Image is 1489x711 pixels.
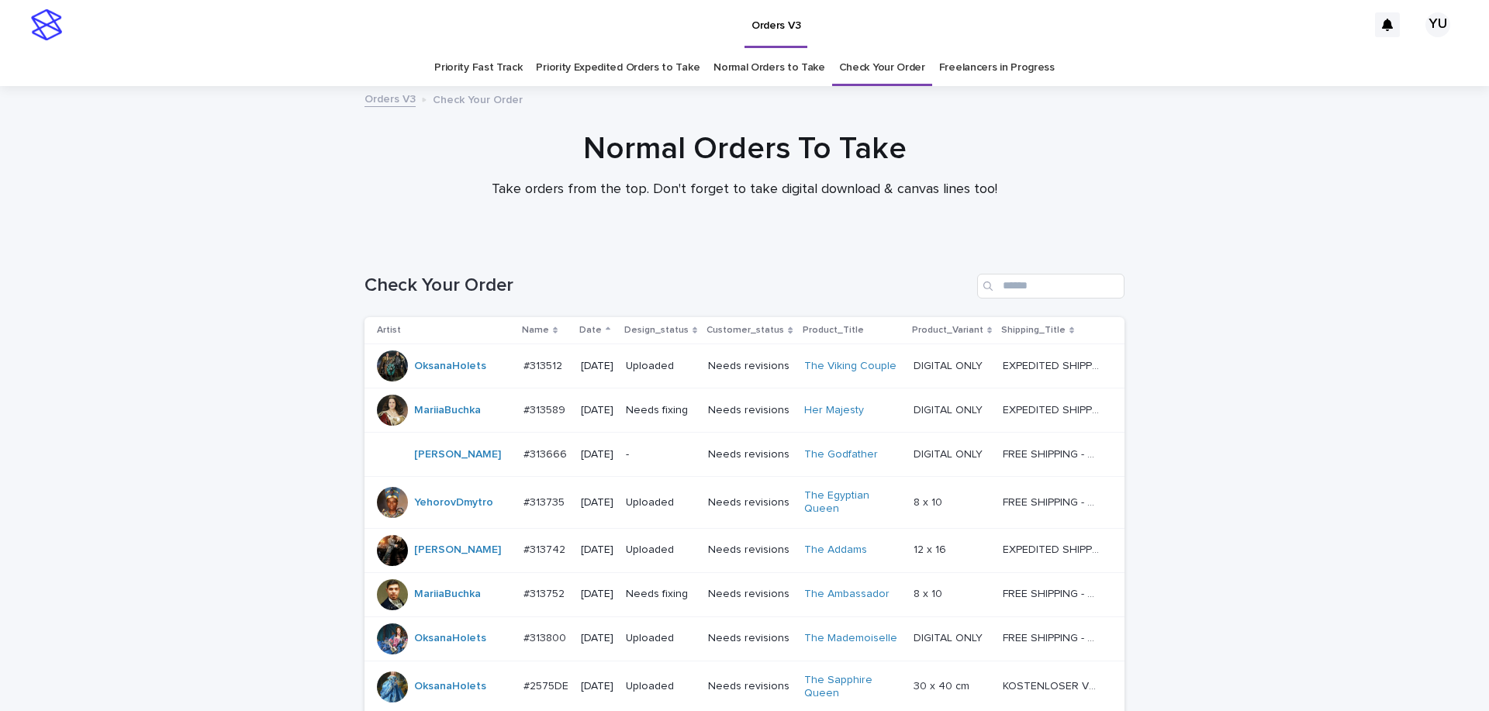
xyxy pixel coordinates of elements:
[31,9,62,40] img: stacker-logo-s-only.png
[914,357,986,373] p: DIGITAL ONLY
[522,322,549,339] p: Name
[708,544,791,557] p: Needs revisions
[708,404,791,417] p: Needs revisions
[414,544,501,557] a: [PERSON_NAME]
[581,632,613,645] p: [DATE]
[523,401,568,417] p: #313589
[523,677,572,693] p: #2575DE
[414,632,486,645] a: OksanaHolets
[914,585,945,601] p: 8 x 10
[804,674,901,700] a: The Sapphire Queen
[939,50,1055,86] a: Freelancers in Progress
[523,445,570,461] p: #313666
[414,496,493,509] a: YehorovDmytro
[914,493,945,509] p: 8 x 10
[364,274,971,297] h1: Check Your Order
[804,360,897,373] a: The Viking Couple
[1003,445,1103,461] p: FREE SHIPPING - preview in 1-2 business days, after your approval delivery will take 5-10 b.d.
[1003,677,1103,693] p: KOSTENLOSER VERSAND - Vorschau in 1-2 Werktagen, nach Genehmigung 10-12 Werktage Lieferung
[708,588,791,601] p: Needs revisions
[433,90,523,107] p: Check Your Order
[626,496,696,509] p: Uploaded
[364,616,1125,661] tr: OksanaHolets #313800#313800 [DATE]UploadedNeeds revisionsThe Mademoiselle DIGITAL ONLYDIGITAL ONL...
[1425,12,1450,37] div: YU
[626,588,696,601] p: Needs fixing
[364,528,1125,572] tr: [PERSON_NAME] #313742#313742 [DATE]UploadedNeeds revisionsThe Addams 12 x 1612 x 16 EXPEDITED SHI...
[708,632,791,645] p: Needs revisions
[803,322,864,339] p: Product_Title
[364,344,1125,388] tr: OksanaHolets #313512#313512 [DATE]UploadedNeeds revisionsThe Viking Couple DIGITAL ONLYDIGITAL ON...
[914,401,986,417] p: DIGITAL ONLY
[804,489,901,516] a: The Egyptian Queen
[364,130,1125,167] h1: Normal Orders To Take
[414,588,481,601] a: MariiaBuchka
[914,445,986,461] p: DIGITAL ONLY
[434,50,522,86] a: Priority Fast Track
[706,322,784,339] p: Customer_status
[804,588,890,601] a: The Ambassador
[626,544,696,557] p: Uploaded
[708,680,791,693] p: Needs revisions
[804,448,878,461] a: The Godfather
[414,448,501,461] a: [PERSON_NAME]
[626,360,696,373] p: Uploaded
[414,680,486,693] a: OksanaHolets
[1003,493,1103,509] p: FREE SHIPPING - preview in 1-2 business days, after your approval delivery will take 5-10 b.d.
[414,404,481,417] a: MariiaBuchka
[914,629,986,645] p: DIGITAL ONLY
[626,448,696,461] p: -
[1003,401,1103,417] p: EXPEDITED SHIPPING - preview in 1 business day; delivery up to 5 business days after your approval.
[414,360,486,373] a: OksanaHolets
[804,632,897,645] a: The Mademoiselle
[364,388,1125,433] tr: MariiaBuchka #313589#313589 [DATE]Needs fixingNeeds revisionsHer Majesty DIGITAL ONLYDIGITAL ONLY...
[581,448,613,461] p: [DATE]
[579,322,602,339] p: Date
[364,477,1125,529] tr: YehorovDmytro #313735#313735 [DATE]UploadedNeeds revisionsThe Egyptian Queen 8 x 108 x 10 FREE SH...
[523,629,569,645] p: #313800
[912,322,983,339] p: Product_Variant
[1003,540,1103,557] p: EXPEDITED SHIPPING - preview in 1 business day; delivery up to 5 business days after your approval.
[581,680,613,693] p: [DATE]
[708,448,791,461] p: Needs revisions
[626,632,696,645] p: Uploaded
[523,585,568,601] p: #313752
[626,404,696,417] p: Needs fixing
[377,322,401,339] p: Artist
[1003,629,1103,645] p: FREE SHIPPING - preview in 1-2 business days, after your approval delivery will take 5-10 b.d.
[581,404,613,417] p: [DATE]
[434,181,1055,198] p: Take orders from the top. Don't forget to take digital download & canvas lines too!
[1003,357,1103,373] p: EXPEDITED SHIPPING - preview in 1 business day; delivery up to 5 business days after your approval.
[581,496,613,509] p: [DATE]
[364,572,1125,616] tr: MariiaBuchka #313752#313752 [DATE]Needs fixingNeeds revisionsThe Ambassador 8 x 108 x 10 FREE SHI...
[581,588,613,601] p: [DATE]
[626,680,696,693] p: Uploaded
[523,540,568,557] p: #313742
[708,360,791,373] p: Needs revisions
[977,274,1125,299] input: Search
[536,50,700,86] a: Priority Expedited Orders to Take
[1001,322,1066,339] p: Shipping_Title
[523,357,565,373] p: #313512
[914,677,973,693] p: 30 x 40 cm
[713,50,825,86] a: Normal Orders to Take
[364,433,1125,477] tr: [PERSON_NAME] #313666#313666 [DATE]-Needs revisionsThe Godfather DIGITAL ONLYDIGITAL ONLY FREE SH...
[581,360,613,373] p: [DATE]
[914,540,949,557] p: 12 x 16
[708,496,791,509] p: Needs revisions
[523,493,568,509] p: #313735
[839,50,925,86] a: Check Your Order
[581,544,613,557] p: [DATE]
[1003,585,1103,601] p: FREE SHIPPING - preview in 1-2 business days, after your approval delivery will take 5-10 b.d.
[364,89,416,107] a: Orders V3
[624,322,689,339] p: Design_status
[804,544,867,557] a: The Addams
[804,404,864,417] a: Her Majesty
